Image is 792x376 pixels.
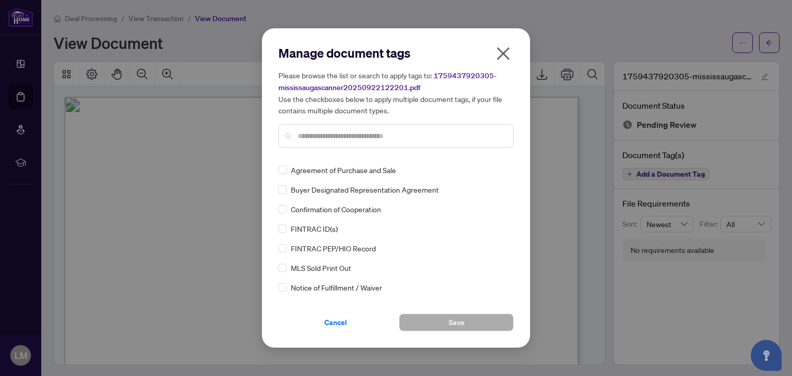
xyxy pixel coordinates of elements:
[278,45,514,61] h2: Manage document tags
[278,70,514,116] h5: Please browse the list or search to apply tags to: Use the checkboxes below to apply multiple doc...
[495,45,511,62] span: close
[291,184,439,195] span: Buyer Designated Representation Agreement
[278,314,393,331] button: Cancel
[399,314,514,331] button: Save
[291,164,396,176] span: Agreement of Purchase and Sale
[291,223,338,234] span: FINTRAC ID(s)
[291,203,381,215] span: Confirmation of Cooperation
[751,340,782,371] button: Open asap
[291,282,382,293] span: Notice of Fulfillment / Waiver
[291,243,376,254] span: FINTRAC PEP/HIO Record
[291,262,351,274] span: MLS Sold Print Out
[324,314,347,331] span: Cancel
